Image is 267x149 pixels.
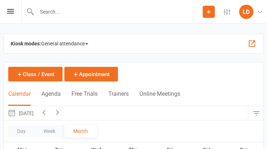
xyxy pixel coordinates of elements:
[8,125,35,138] button: Day
[35,7,203,17] input: Search...
[64,125,97,138] button: Month
[4,106,37,120] button: [DATE]
[108,90,129,106] button: Trainers
[41,38,88,49] span: General attendance
[8,67,63,81] button: Class / Event
[35,125,64,138] button: Week
[239,5,253,19] div: LD
[64,67,118,81] button: Appointment
[41,90,61,106] button: Agenda
[8,90,31,106] button: Calendar
[71,90,98,106] button: Free Trials
[139,90,180,106] button: Online Meetings
[11,41,41,46] strong: Kiosk modes:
